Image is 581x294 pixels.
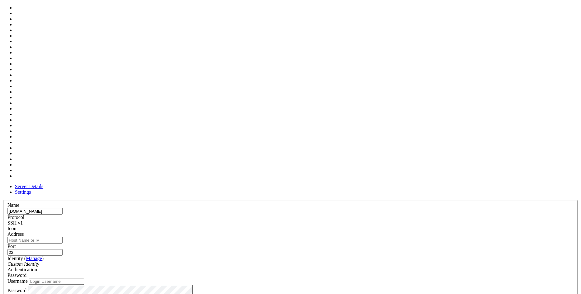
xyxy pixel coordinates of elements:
label: Authentication [7,267,37,272]
div: SSH v1 [7,220,574,226]
label: Icon [7,226,16,231]
label: Identity [7,256,44,261]
label: Password [7,287,26,293]
input: Host Name or IP [7,237,63,244]
label: Protocol [7,215,24,220]
label: Port [7,244,16,249]
label: Name [7,202,19,208]
div: Password [7,273,574,278]
span: Password [7,273,26,278]
input: Port Number [7,249,63,256]
a: Manage [26,256,42,261]
span: SSH v1 [7,220,23,225]
span: ( ) [24,256,44,261]
label: Address [7,231,24,237]
label: Username [7,278,28,284]
a: Settings [15,189,31,195]
div: Custom Identity [7,261,574,267]
input: Server Name [7,208,63,215]
i: Custom Identity [7,261,39,267]
a: Server Details [15,184,43,189]
input: Login Username [29,278,84,285]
